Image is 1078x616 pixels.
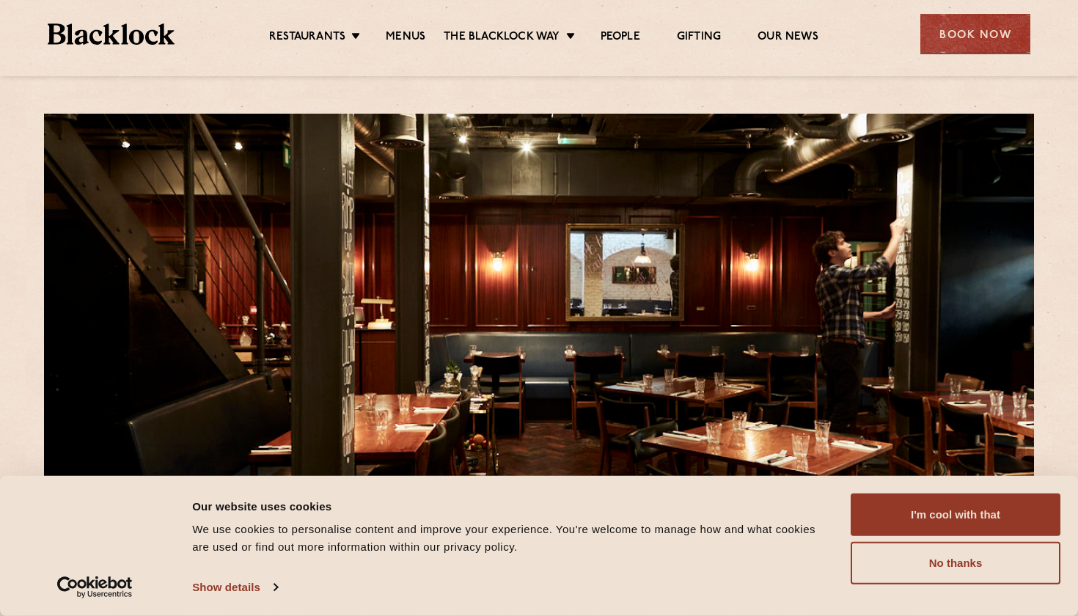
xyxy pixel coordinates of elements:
[386,30,425,46] a: Menus
[851,542,1060,584] button: No thanks
[192,576,277,598] a: Show details
[851,494,1060,536] button: I'm cool with that
[48,23,175,45] img: BL_Textured_Logo-footer-cropped.svg
[269,30,345,46] a: Restaurants
[31,576,159,598] a: Usercentrics Cookiebot - opens in a new window
[758,30,818,46] a: Our News
[601,30,640,46] a: People
[677,30,721,46] a: Gifting
[192,497,834,515] div: Our website uses cookies
[444,30,560,46] a: The Blacklock Way
[920,14,1030,54] div: Book Now
[192,521,834,556] div: We use cookies to personalise content and improve your experience. You're welcome to manage how a...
